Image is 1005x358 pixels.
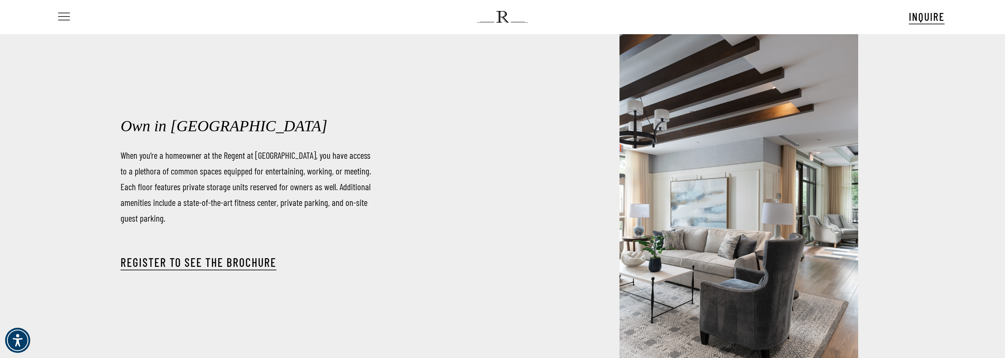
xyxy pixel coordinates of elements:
span: INQUIRE [909,10,945,23]
a: INQUIRE [909,9,945,24]
a: REGISTER TO SEE THE BROCHURE [121,255,276,269]
a: Navigation Menu [57,13,70,21]
p: When you’re a homeowner at the Regent at [GEOGRAPHIC_DATA], you have access to a plethora of comm... [121,147,372,226]
h2: Own in [GEOGRAPHIC_DATA] [121,114,452,138]
img: The Regent [477,11,528,23]
div: Accessibility Menu [5,328,30,353]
